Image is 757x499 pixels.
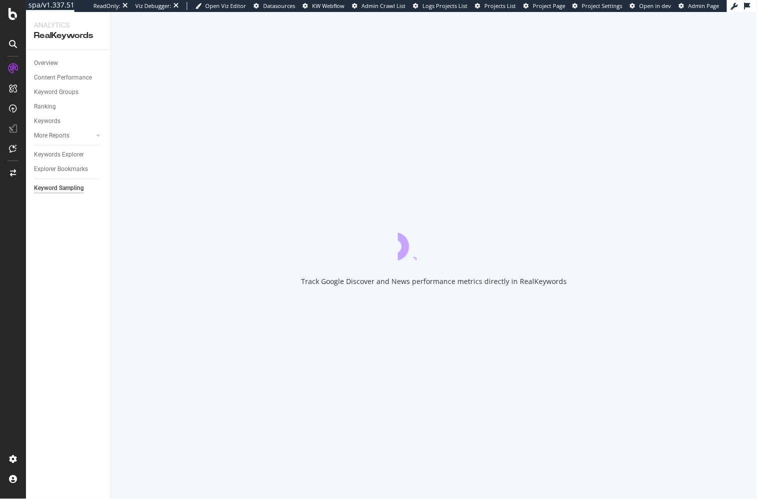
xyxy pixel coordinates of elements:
a: KW Webflow [303,2,345,10]
a: Open Viz Editor [195,2,246,10]
a: Datasources [254,2,295,10]
span: Open Viz Editor [205,2,246,9]
div: RealKeywords [34,30,102,41]
div: Keyword Sampling [34,183,84,193]
div: Content Performance [34,72,92,83]
a: Logs Projects List [413,2,467,10]
span: KW Webflow [312,2,345,9]
a: Project Page [523,2,565,10]
div: Keyword Groups [34,87,78,97]
div: More Reports [34,130,69,141]
a: Keywords Explorer [34,149,103,160]
a: Project Settings [573,2,623,10]
a: Admin Crawl List [352,2,405,10]
a: Keywords [34,116,103,126]
span: Admin Page [689,2,720,9]
a: Ranking [34,101,103,112]
a: Keyword Groups [34,87,103,97]
div: Overview [34,58,58,68]
div: Keywords [34,116,60,126]
div: ReadOnly: [93,2,120,10]
a: Overview [34,58,103,68]
span: Open in dev [640,2,672,9]
a: Content Performance [34,72,103,83]
span: Project Page [533,2,565,9]
span: Project Settings [582,2,623,9]
div: Keywords Explorer [34,149,84,160]
a: Explorer Bookmarks [34,164,103,174]
a: More Reports [34,130,93,141]
a: Open in dev [630,2,672,10]
span: Logs Projects List [422,2,467,9]
span: Datasources [263,2,295,9]
a: Projects List [475,2,516,10]
a: Keyword Sampling [34,183,103,193]
a: Admin Page [679,2,720,10]
span: Projects List [484,2,516,9]
div: animation [398,224,470,260]
div: Viz Debugger: [135,2,171,10]
div: Explorer Bookmarks [34,164,88,174]
div: Track Google Discover and News performance metrics directly in RealKeywords [301,276,567,286]
span: Admin Crawl List [362,2,405,9]
div: Analytics [34,20,102,30]
div: Ranking [34,101,56,112]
